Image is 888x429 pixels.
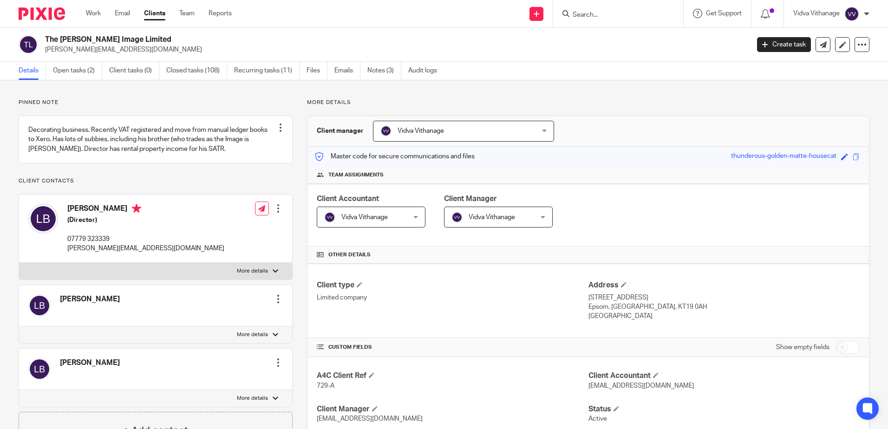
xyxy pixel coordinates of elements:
a: Create task [757,37,811,52]
h4: [PERSON_NAME] [67,204,224,215]
p: Limited company [317,293,588,302]
img: svg%3E [844,6,859,21]
p: Client contacts [19,177,293,185]
i: Primary [132,204,141,213]
p: [STREET_ADDRESS] [588,293,860,302]
img: svg%3E [19,35,38,54]
span: Get Support [706,10,742,17]
span: 729-A [317,383,334,389]
input: Search [572,11,655,19]
h4: Status [588,404,860,414]
img: svg%3E [28,358,51,380]
p: Vidva Vithanage [793,9,840,18]
p: More details [307,99,869,106]
span: Vidva Vithanage [341,214,388,221]
p: 07779 323339 [67,234,224,244]
h5: (Director) [67,215,224,225]
h3: Client manager [317,126,364,136]
label: Show empty fields [776,343,829,352]
img: svg%3E [28,204,58,234]
a: Emails [334,62,360,80]
a: Notes (3) [367,62,401,80]
span: Active [588,416,607,422]
h4: A4C Client Ref [317,371,588,381]
p: Master code for secure communications and files [314,152,475,161]
p: [PERSON_NAME][EMAIL_ADDRESS][DOMAIN_NAME] [67,244,224,253]
a: Client tasks (0) [109,62,159,80]
img: svg%3E [324,212,335,223]
a: Files [307,62,327,80]
h4: Client Manager [317,404,588,414]
img: svg%3E [28,294,51,317]
p: More details [237,395,268,402]
a: Closed tasks (108) [166,62,227,80]
img: svg%3E [380,125,392,136]
h4: [PERSON_NAME] [60,358,120,368]
img: svg%3E [451,212,463,223]
span: Other details [328,251,371,259]
a: Reports [209,9,232,18]
a: Audit logs [408,62,444,80]
p: [GEOGRAPHIC_DATA] [588,312,860,321]
h4: [PERSON_NAME] [60,294,120,304]
span: Vidva Vithanage [469,214,515,221]
h4: Address [588,280,860,290]
h4: Client type [317,280,588,290]
a: Clients [144,9,165,18]
span: Team assignments [328,171,384,179]
p: [PERSON_NAME][EMAIL_ADDRESS][DOMAIN_NAME] [45,45,743,54]
h2: The [PERSON_NAME] Image Limited [45,35,603,45]
h4: Client Accountant [588,371,860,381]
a: Work [86,9,101,18]
span: [EMAIL_ADDRESS][DOMAIN_NAME] [317,416,423,422]
p: More details [237,267,268,275]
span: Vidva Vithanage [398,128,444,134]
span: Client Manager [444,195,497,202]
p: Pinned note [19,99,293,106]
p: Epsom, [GEOGRAPHIC_DATA], KT19 0AH [588,302,860,312]
span: Client Accountant [317,195,379,202]
h4: CUSTOM FIELDS [317,344,588,351]
a: Open tasks (2) [53,62,102,80]
img: Pixie [19,7,65,20]
span: [EMAIL_ADDRESS][DOMAIN_NAME] [588,383,694,389]
div: thunderous-golden-matte-housecat [731,151,836,162]
a: Details [19,62,46,80]
p: More details [237,331,268,338]
a: Recurring tasks (11) [234,62,300,80]
a: Team [179,9,195,18]
a: Email [115,9,130,18]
